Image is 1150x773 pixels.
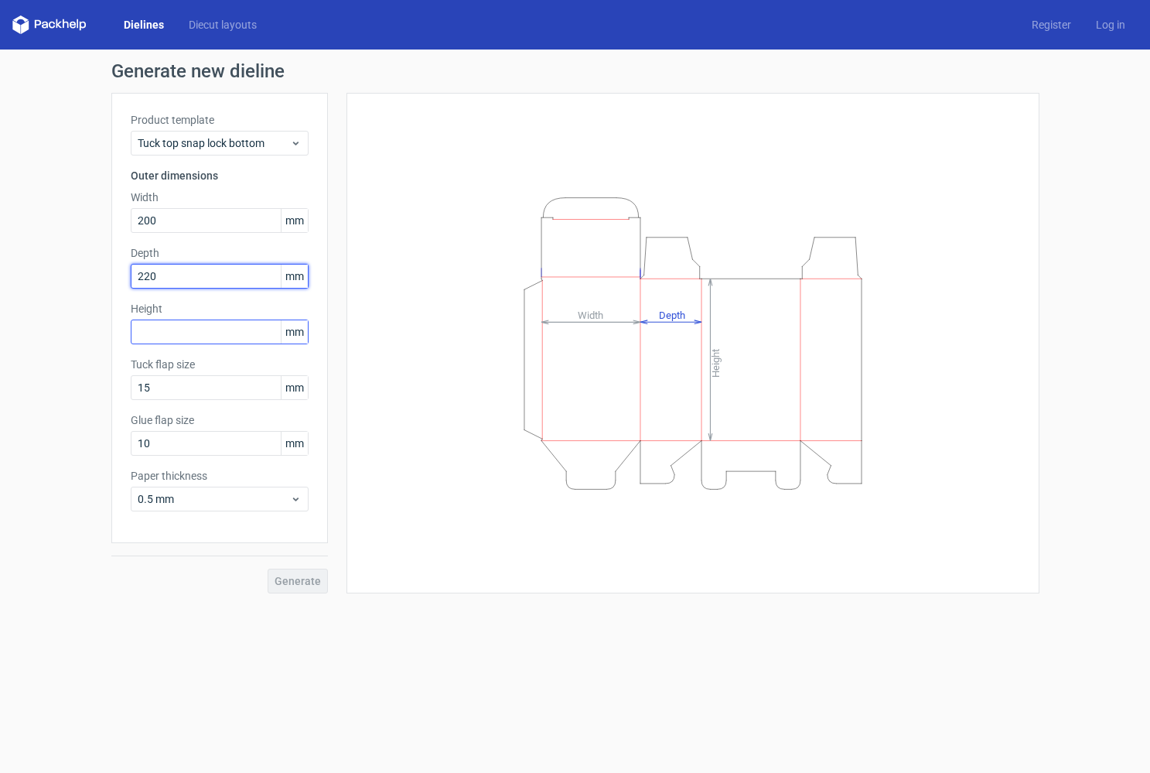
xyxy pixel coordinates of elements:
[131,301,309,316] label: Height
[111,62,1039,80] h1: Generate new dieline
[138,135,290,151] span: Tuck top snap lock bottom
[659,309,685,320] tspan: Depth
[710,348,722,377] tspan: Height
[1083,17,1138,32] a: Log in
[176,17,269,32] a: Diecut layouts
[138,491,290,507] span: 0.5 mm
[131,357,309,372] label: Tuck flap size
[131,190,309,205] label: Width
[131,168,309,183] h3: Outer dimensions
[1019,17,1083,32] a: Register
[111,17,176,32] a: Dielines
[577,309,602,320] tspan: Width
[281,376,308,399] span: mm
[131,468,309,484] label: Paper thickness
[281,320,308,344] span: mm
[131,245,309,261] label: Depth
[281,432,308,455] span: mm
[281,209,308,232] span: mm
[131,412,309,428] label: Glue flap size
[281,265,308,288] span: mm
[131,112,309,128] label: Product template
